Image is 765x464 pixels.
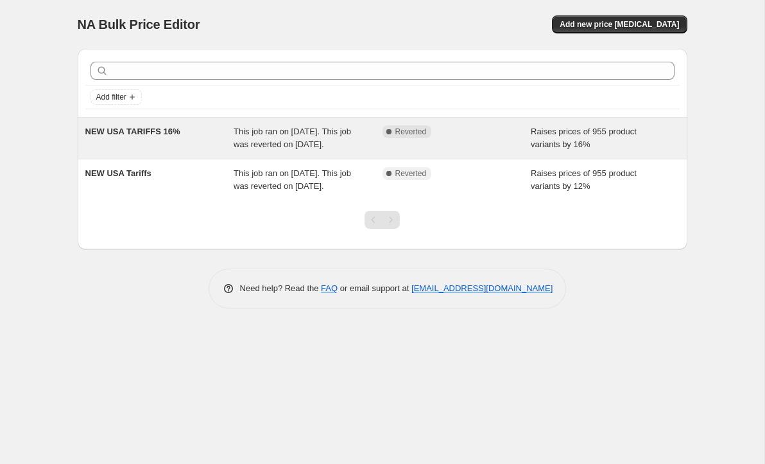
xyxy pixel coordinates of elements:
span: NEW USA Tariffs [85,168,151,178]
span: Add filter [96,92,126,102]
span: Need help? Read the [240,283,322,293]
a: [EMAIL_ADDRESS][DOMAIN_NAME] [411,283,553,293]
span: This job ran on [DATE]. This job was reverted on [DATE]. [234,127,351,149]
span: Reverted [395,168,427,179]
span: Reverted [395,127,427,137]
button: Add filter [90,89,142,105]
span: NA Bulk Price Editor [78,17,200,31]
span: NEW USA TARIFFS 16% [85,127,180,136]
span: This job ran on [DATE]. This job was reverted on [DATE]. [234,168,351,191]
a: FAQ [321,283,338,293]
nav: Pagination [365,211,400,229]
span: Raises prices of 955 product variants by 12% [531,168,637,191]
span: or email support at [338,283,411,293]
span: Add new price [MEDICAL_DATA] [560,19,679,30]
span: Raises prices of 955 product variants by 16% [531,127,637,149]
button: Add new price [MEDICAL_DATA] [552,15,687,33]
